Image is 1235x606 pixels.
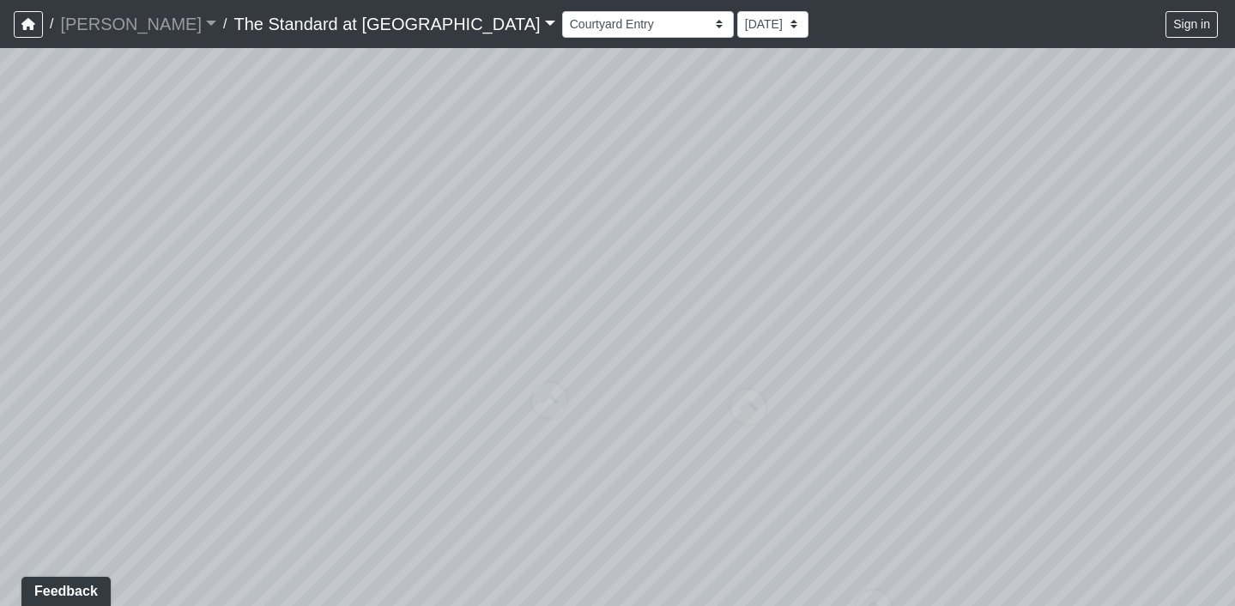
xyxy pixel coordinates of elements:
span: / [216,7,233,41]
a: The Standard at [GEOGRAPHIC_DATA] [233,7,554,41]
iframe: Ybug feedback widget [13,572,119,606]
span: / [43,7,60,41]
button: Sign in [1165,11,1218,38]
a: [PERSON_NAME] [60,7,216,41]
